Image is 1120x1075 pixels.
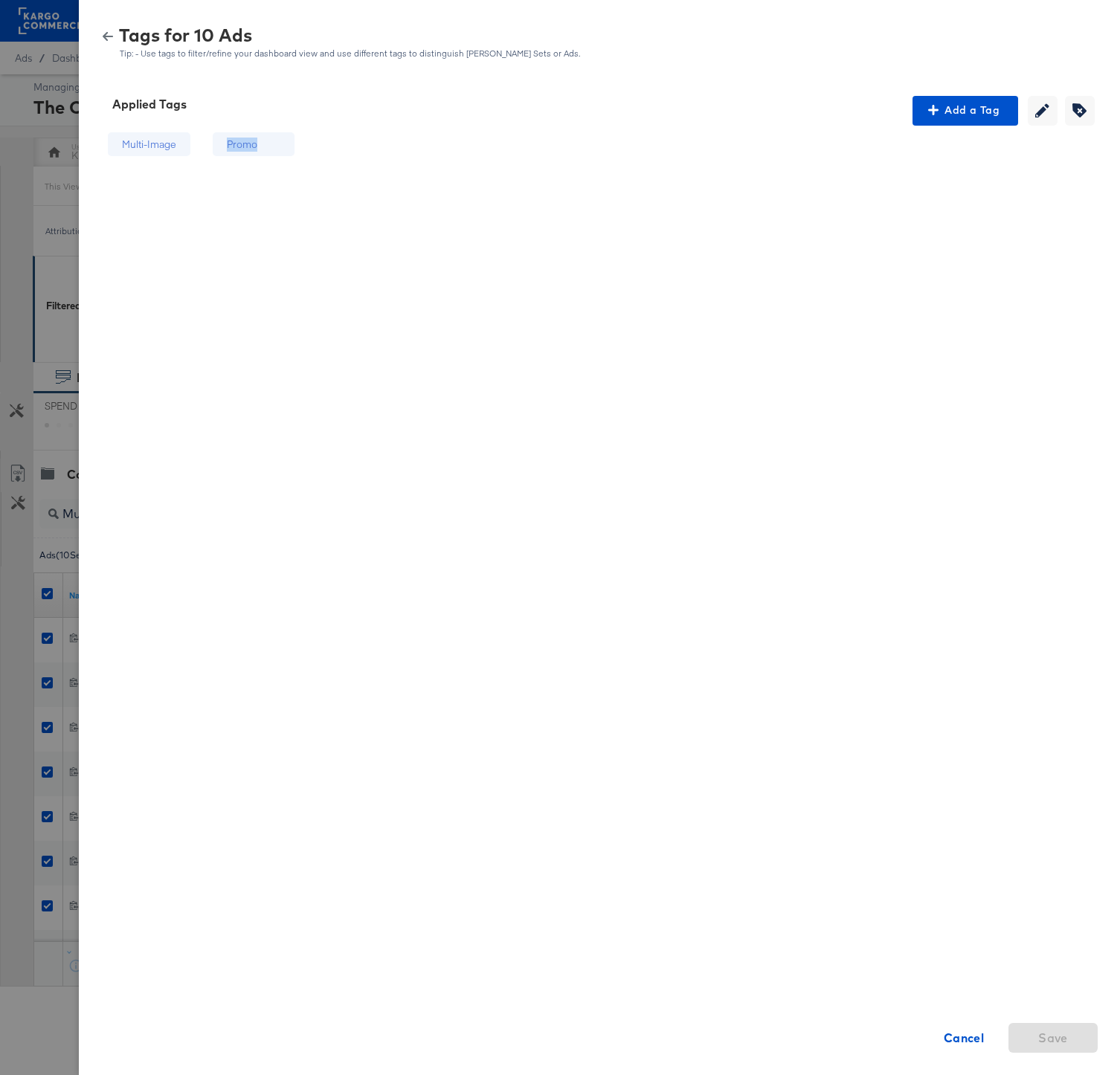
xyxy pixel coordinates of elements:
div: Promo [227,138,257,152]
button: Cancel [919,1023,1008,1053]
div: Tip: - Use tags to filter/refine your dashboard view and use different tags to distinguish [PERSO... [119,48,581,59]
div: Tags for 10 Ads [119,27,581,43]
button: Close [1069,4,1111,45]
div: Applied Tags [112,96,187,113]
span: Add a Tag [918,101,1012,120]
strong: Cancel [944,1027,985,1048]
button: Add a Tag [913,96,1018,126]
div: Multi-Image [122,138,176,152]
